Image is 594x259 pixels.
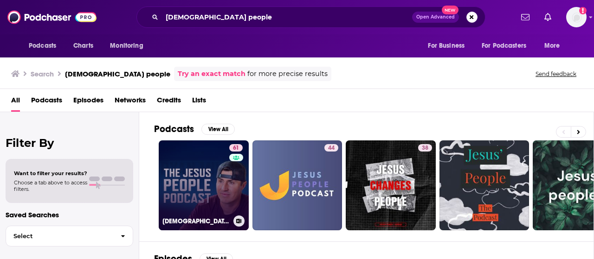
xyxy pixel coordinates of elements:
[14,179,87,192] span: Choose a tab above to access filters.
[482,39,526,52] span: For Podcasters
[157,93,181,112] a: Credits
[6,233,113,239] span: Select
[428,39,465,52] span: For Business
[476,37,540,55] button: open menu
[7,8,97,26] img: Podchaser - Follow, Share and Rate Podcasts
[110,39,143,52] span: Monitoring
[541,9,555,25] a: Show notifications dropdown
[162,10,412,25] input: Search podcasts, credits, & more...
[103,37,155,55] button: open menu
[247,69,328,79] span: for more precise results
[14,170,87,177] span: Want to filter your results?
[517,9,533,25] a: Show notifications dropdown
[566,7,587,27] span: Logged in as WPubPR1
[233,144,239,153] span: 61
[67,37,99,55] a: Charts
[416,15,455,19] span: Open Advanced
[579,7,587,14] svg: Add a profile image
[201,124,235,135] button: View All
[328,144,335,153] span: 44
[346,140,436,230] a: 38
[6,136,133,150] h2: Filter By
[412,12,459,23] button: Open AdvancedNew
[566,7,587,27] img: User Profile
[324,144,338,152] a: 44
[533,70,579,78] button: Send feedback
[162,217,230,225] h3: [DEMOGRAPHIC_DATA] People Podcast
[73,93,103,112] a: Episodes
[229,144,243,152] a: 61
[422,144,428,153] span: 38
[538,37,572,55] button: open menu
[178,69,245,79] a: Try an exact match
[11,93,20,112] a: All
[31,69,54,78] h3: Search
[442,6,458,14] span: New
[29,39,56,52] span: Podcasts
[6,210,133,219] p: Saved Searches
[115,93,146,112] a: Networks
[6,226,133,246] button: Select
[544,39,560,52] span: More
[421,37,476,55] button: open menu
[154,123,235,135] a: PodcastsView All
[418,144,432,152] a: 38
[566,7,587,27] button: Show profile menu
[31,93,62,112] a: Podcasts
[65,69,170,78] h3: [DEMOGRAPHIC_DATA] people
[192,93,206,112] a: Lists
[154,123,194,135] h2: Podcasts
[73,39,93,52] span: Charts
[159,140,249,230] a: 61[DEMOGRAPHIC_DATA] People Podcast
[22,37,68,55] button: open menu
[136,6,485,28] div: Search podcasts, credits, & more...
[252,140,342,230] a: 44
